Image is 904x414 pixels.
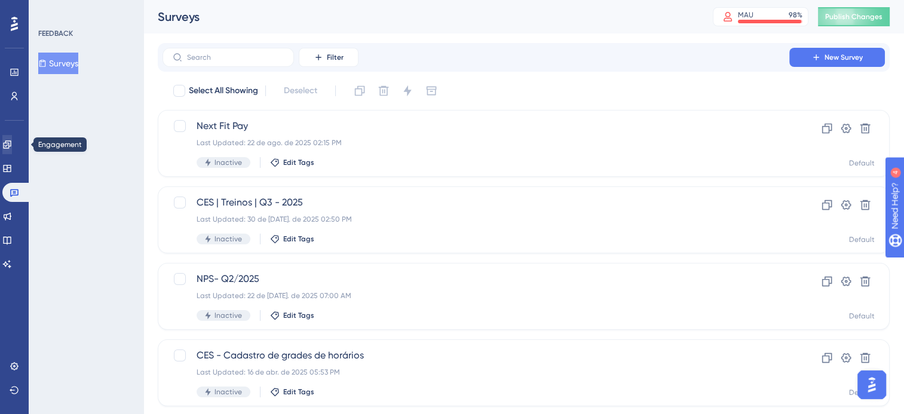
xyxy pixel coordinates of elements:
span: CES | Treinos | Q3 - 2025 [197,195,755,210]
div: Last Updated: 16 de abr. de 2025 05:53 PM [197,367,755,377]
button: Deselect [273,80,328,102]
span: Inactive [214,387,242,397]
span: NPS- Q2/2025 [197,272,755,286]
span: Deselect [284,84,317,98]
button: Edit Tags [270,234,314,244]
span: Edit Tags [283,311,314,320]
div: Default [849,158,875,168]
span: Filter [327,53,344,62]
span: Edit Tags [283,158,314,167]
div: Surveys [158,8,683,25]
button: New Survey [789,48,885,67]
span: New Survey [825,53,863,62]
div: 98 % [789,10,802,20]
span: Edit Tags [283,387,314,397]
span: Next Fit Pay [197,119,755,133]
span: Need Help? [28,3,75,17]
button: Edit Tags [270,158,314,167]
button: Publish Changes [818,7,890,26]
iframe: UserGuiding AI Assistant Launcher [854,367,890,403]
div: Last Updated: 30 de [DATE]. de 2025 02:50 PM [197,214,755,224]
div: Default [849,311,875,321]
button: Filter [299,48,358,67]
div: Last Updated: 22 de ago. de 2025 02:15 PM [197,138,755,148]
span: Publish Changes [825,12,882,22]
span: Inactive [214,234,242,244]
div: Last Updated: 22 de [DATE]. de 2025 07:00 AM [197,291,755,300]
button: Surveys [38,53,78,74]
div: MAU [738,10,753,20]
span: Inactive [214,158,242,167]
div: Default [849,388,875,397]
button: Edit Tags [270,387,314,397]
span: Inactive [214,311,242,320]
span: Select All Showing [189,84,258,98]
button: Edit Tags [270,311,314,320]
span: CES - Cadastro de grades de horários [197,348,755,363]
div: Default [849,235,875,244]
input: Search [187,53,284,62]
div: FEEDBACK [38,29,73,38]
span: Edit Tags [283,234,314,244]
div: 4 [83,6,87,16]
